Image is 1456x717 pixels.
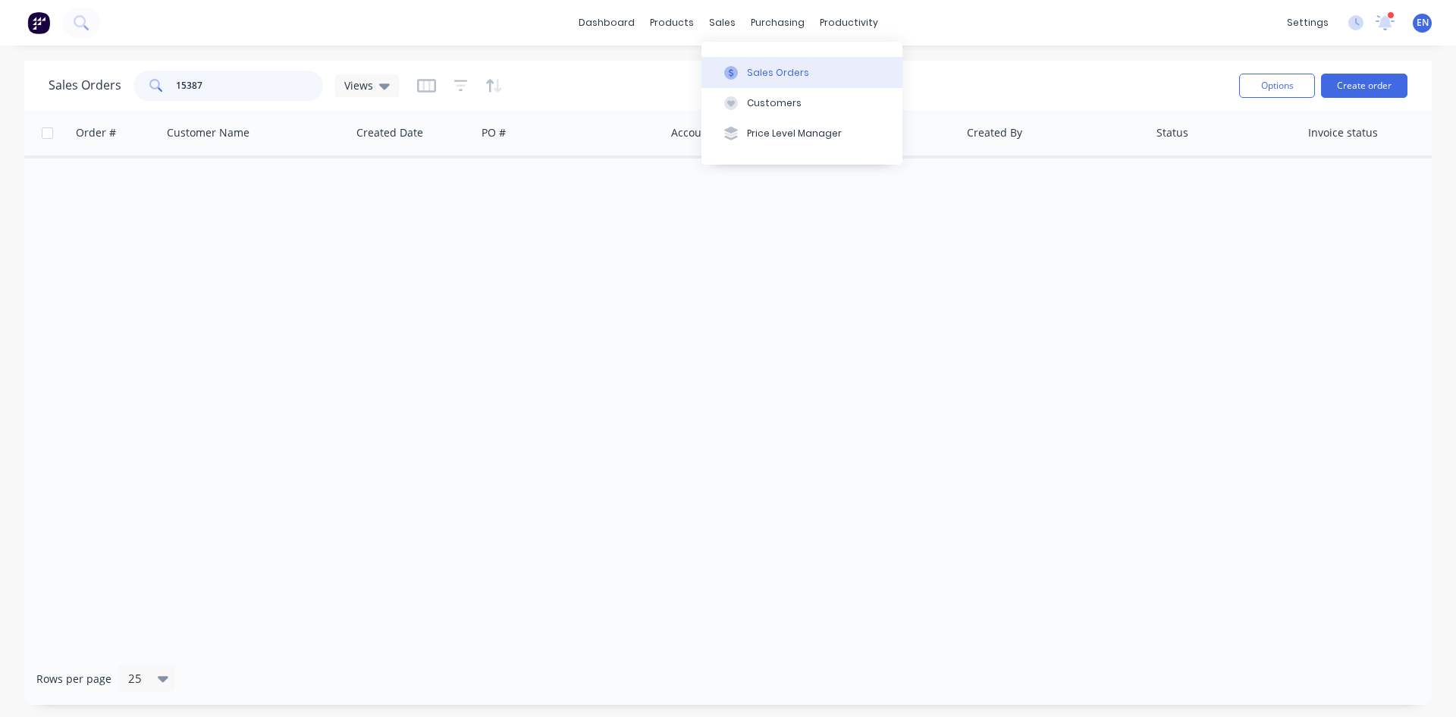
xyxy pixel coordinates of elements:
[571,11,642,34] a: dashboard
[743,11,812,34] div: purchasing
[812,11,886,34] div: productivity
[1239,74,1315,98] button: Options
[701,11,743,34] div: sales
[27,11,50,34] img: Factory
[482,125,506,140] div: PO #
[36,671,111,687] span: Rows per page
[344,77,373,93] span: Views
[167,125,249,140] div: Customer Name
[1156,125,1188,140] div: Status
[701,88,902,118] button: Customers
[747,66,809,80] div: Sales Orders
[1417,16,1429,30] span: EN
[1279,11,1336,34] div: settings
[642,11,701,34] div: products
[76,125,116,140] div: Order #
[671,125,771,140] div: Accounting Order #
[176,71,324,101] input: Search...
[701,118,902,149] button: Price Level Manager
[701,57,902,87] button: Sales Orders
[356,125,423,140] div: Created Date
[49,78,121,93] h1: Sales Orders
[747,127,842,140] div: Price Level Manager
[747,96,802,110] div: Customers
[1308,125,1378,140] div: Invoice status
[1321,74,1407,98] button: Create order
[967,125,1022,140] div: Created By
